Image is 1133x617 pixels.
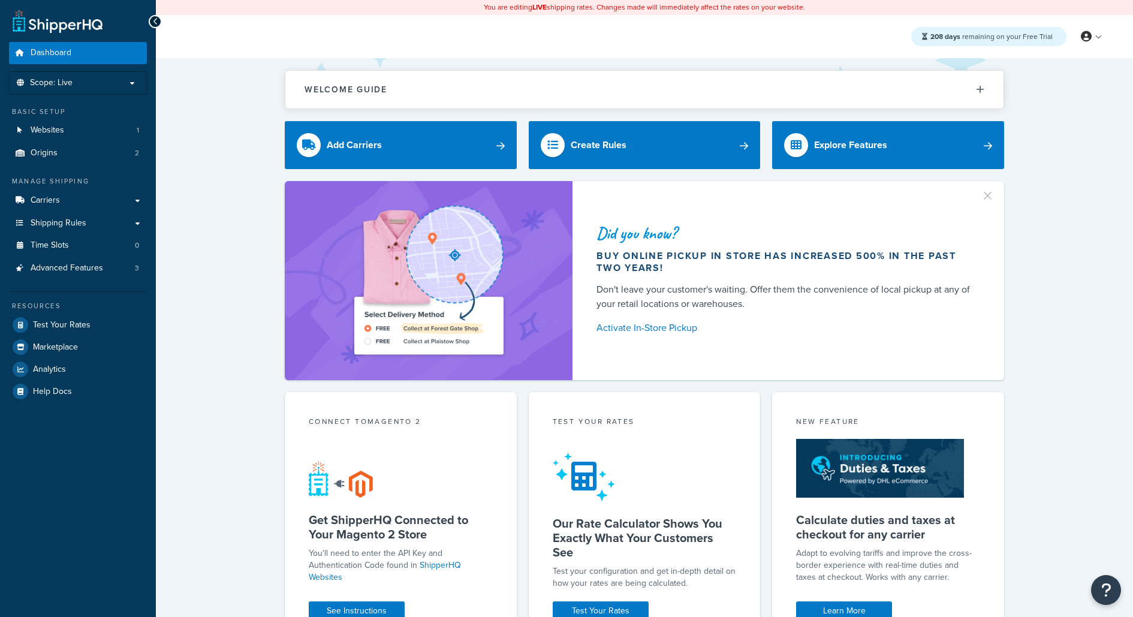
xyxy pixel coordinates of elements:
div: Resources [9,301,147,311]
span: 1 [137,125,139,136]
a: Websites1 [9,119,147,142]
a: Analytics [9,359,147,380]
span: 0 [135,240,139,251]
img: ad-shirt-map-b0359fc47e01cab431d101c4b569394f6a03f54285957d908178d52f29eb9668.png [320,199,537,362]
span: Time Slots [31,240,69,251]
li: Time Slots [9,234,147,257]
strong: 208 days [930,31,960,42]
span: Carriers [31,195,60,206]
a: ShipperHQ Websites [309,559,461,583]
a: Marketplace [9,336,147,358]
p: Adapt to evolving tariffs and improve the cross-border experience with real-time duties and taxes... [796,547,980,583]
p: You'll need to enter the API Key and Authentication Code found in [309,547,493,583]
div: Basic Setup [9,107,147,117]
li: Origins [9,142,147,164]
span: Marketplace [33,342,78,353]
span: Dashboard [31,48,71,58]
div: Buy online pickup in store has increased 500% in the past two years! [596,250,975,274]
button: Open Resource Center [1091,575,1121,605]
div: Test your rates [553,416,737,430]
span: Help Docs [33,387,72,397]
span: Scope: Live [30,78,73,88]
div: Create Rules [571,137,626,154]
a: Explore Features [772,121,1004,169]
h2: Welcome Guide [305,85,387,94]
img: connect-shq-magento-24cdf84b.svg [309,461,373,498]
span: Websites [31,125,64,136]
a: Add Carriers [285,121,517,169]
span: 3 [135,263,139,273]
span: remaining on your Free Trial [930,31,1053,42]
a: Activate In-Store Pickup [596,320,975,336]
li: Advanced Features [9,257,147,279]
a: Carriers [9,189,147,212]
li: Websites [9,119,147,142]
span: Shipping Rules [31,218,86,228]
h5: Our Rate Calculator Shows You Exactly What Your Customers See [553,516,737,559]
div: Don't leave your customer's waiting. Offer them the convenience of local pickup at any of your re... [596,282,975,311]
a: Test Your Rates [9,314,147,336]
div: New Feature [796,416,980,430]
span: Origins [31,148,58,158]
div: Manage Shipping [9,176,147,186]
b: LIVE [532,2,547,13]
span: Advanced Features [31,263,103,273]
div: Did you know? [596,225,975,242]
a: Dashboard [9,42,147,64]
a: Time Slots0 [9,234,147,257]
span: 2 [135,148,139,158]
div: Test your configuration and get in-depth detail on how your rates are being calculated. [553,565,737,589]
h5: Calculate duties and taxes at checkout for any carrier [796,513,980,541]
span: Analytics [33,365,66,375]
span: Test Your Rates [33,320,91,330]
a: Help Docs [9,381,147,402]
a: Shipping Rules [9,212,147,234]
div: Connect to Magento 2 [309,416,493,430]
div: Add Carriers [327,137,382,154]
a: Origins2 [9,142,147,164]
a: Advanced Features3 [9,257,147,279]
a: Create Rules [529,121,761,169]
button: Welcome Guide [285,71,1004,109]
div: Explore Features [814,137,887,154]
h5: Get ShipperHQ Connected to Your Magento 2 Store [309,513,493,541]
